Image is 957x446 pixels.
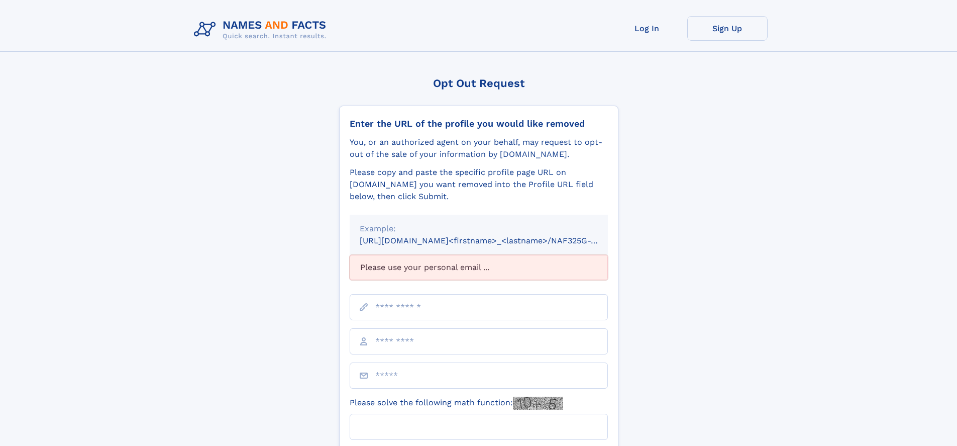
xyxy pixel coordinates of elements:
a: Sign Up [687,16,768,41]
a: Log In [607,16,687,41]
div: You, or an authorized agent on your behalf, may request to opt-out of the sale of your informatio... [350,136,608,160]
div: Example: [360,223,598,235]
div: Enter the URL of the profile you would like removed [350,118,608,129]
label: Please solve the following math function: [350,397,563,410]
div: Opt Out Request [339,77,618,90]
div: Please use your personal email ... [350,255,608,280]
small: [URL][DOMAIN_NAME]<firstname>_<lastname>/NAF325G-xxxxxxxx [360,236,627,245]
div: Please copy and paste the specific profile page URL on [DOMAIN_NAME] you want removed into the Pr... [350,166,608,203]
img: Logo Names and Facts [190,16,335,43]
